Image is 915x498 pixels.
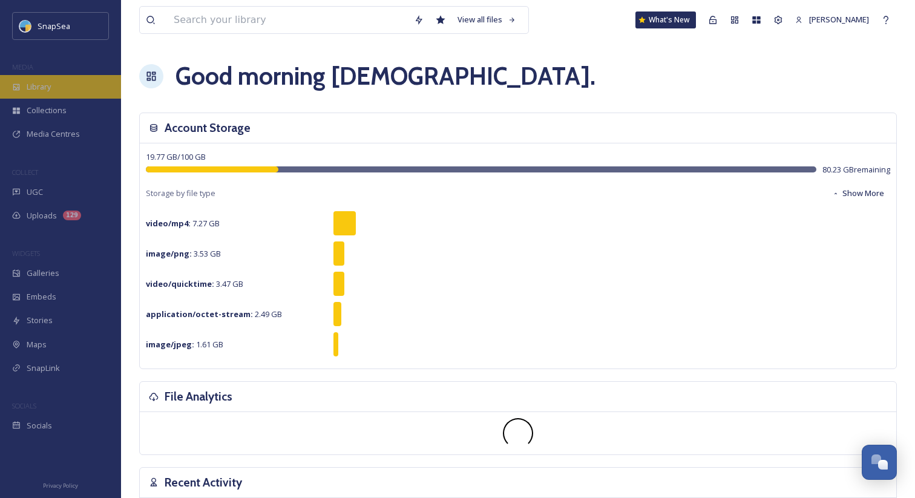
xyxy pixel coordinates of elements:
[27,291,56,303] span: Embeds
[146,151,206,162] span: 19.77 GB / 100 GB
[146,278,214,289] strong: video/quicktime :
[862,445,897,480] button: Open Chat
[635,11,696,28] a: What's New
[27,128,80,140] span: Media Centres
[146,248,221,259] span: 3.53 GB
[63,211,81,220] div: 129
[43,482,78,490] span: Privacy Policy
[12,62,33,71] span: MEDIA
[27,420,52,431] span: Socials
[12,249,40,258] span: WIDGETS
[27,267,59,279] span: Galleries
[146,218,191,229] strong: video/mp4 :
[146,248,192,259] strong: image/png :
[146,309,282,319] span: 2.49 GB
[146,188,215,199] span: Storage by file type
[146,218,220,229] span: 7.27 GB
[27,105,67,116] span: Collections
[822,164,890,175] span: 80.23 GB remaining
[168,7,408,33] input: Search your library
[146,339,223,350] span: 1.61 GB
[789,8,875,31] a: [PERSON_NAME]
[43,477,78,492] a: Privacy Policy
[38,21,70,31] span: SnapSea
[175,58,595,94] h1: Good morning [DEMOGRAPHIC_DATA] .
[165,474,242,491] h3: Recent Activity
[12,168,38,177] span: COLLECT
[165,119,251,137] h3: Account Storage
[27,315,53,326] span: Stories
[27,339,47,350] span: Maps
[27,210,57,221] span: Uploads
[19,20,31,32] img: snapsea-logo.png
[146,278,243,289] span: 3.47 GB
[809,14,869,25] span: [PERSON_NAME]
[12,401,36,410] span: SOCIALS
[27,81,51,93] span: Library
[146,309,253,319] strong: application/octet-stream :
[451,8,522,31] a: View all files
[165,388,232,405] h3: File Analytics
[27,186,43,198] span: UGC
[146,339,194,350] strong: image/jpeg :
[826,182,890,205] button: Show More
[27,362,60,374] span: SnapLink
